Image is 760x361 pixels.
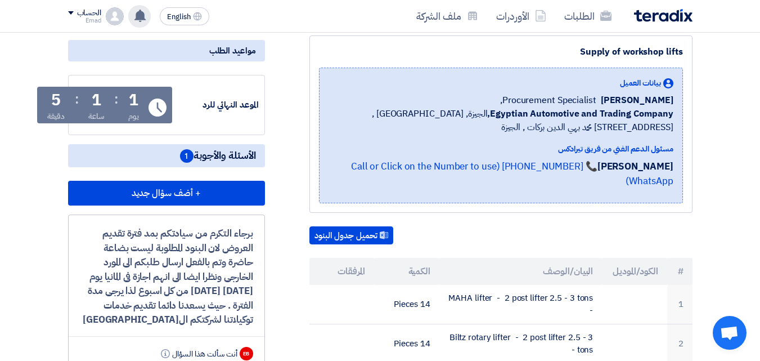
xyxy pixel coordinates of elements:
div: يوم [128,110,139,122]
button: English [160,7,209,25]
th: المرفقات [309,258,375,285]
div: EB [240,347,253,360]
img: profile_test.png [106,7,124,25]
span: English [167,13,191,21]
a: ملف الشركة [407,3,487,29]
div: دقيقة [47,110,65,122]
div: مواعيد الطلب [68,40,265,61]
div: 1 [129,92,138,108]
img: Teradix logo [634,9,692,22]
th: الكود/الموديل [602,258,667,285]
div: Supply of workshop lifts [319,45,683,59]
div: 1 [92,92,101,108]
th: الكمية [374,258,439,285]
div: ساعة [88,110,105,122]
span: 1 [180,149,194,163]
span: [PERSON_NAME] [601,93,673,107]
button: + أضف سؤال جديد [68,181,265,206]
td: MAHA lifter - 2 post lifter 2.5 - 3 tons - [439,285,602,324]
a: الأوردرات [487,3,555,29]
div: الموعد النهائي للرد [174,99,259,112]
th: البيان/الوصف [439,258,602,285]
span: الجيزة, [GEOGRAPHIC_DATA] ,[STREET_ADDRESS] محمد بهي الدين بركات , الجيزة [329,107,673,134]
td: 1 [667,285,692,324]
span: الأسئلة والأجوبة [180,149,256,163]
div: Emad [68,17,101,24]
div: : [75,89,79,109]
th: # [667,258,692,285]
button: تحميل جدول البنود [309,226,393,244]
div: مسئول الدعم الفني من فريق تيرادكس [329,143,673,155]
div: أنت سألت هذا السؤال [159,348,237,360]
div: : [114,89,118,109]
div: برجاء التكرم من سيادتكم بمد فترة تقديم العروض لان البنود المطلوبة ليست بضاعة حاضرة وتم بالفعل ارس... [80,226,253,327]
a: الطلبات [555,3,620,29]
div: 5 [51,92,61,108]
td: 14 Pieces [374,285,439,324]
b: Egyptian Automotive and Trading Company, [487,107,673,121]
strong: [PERSON_NAME] [597,159,673,173]
span: Procurement Specialist, [500,93,596,107]
div: الحساب [77,8,101,18]
div: Open chat [713,316,746,350]
span: بيانات العميل [620,77,661,89]
a: 📞 [PHONE_NUMBER] (Call or Click on the Number to use WhatsApp) [351,159,673,188]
